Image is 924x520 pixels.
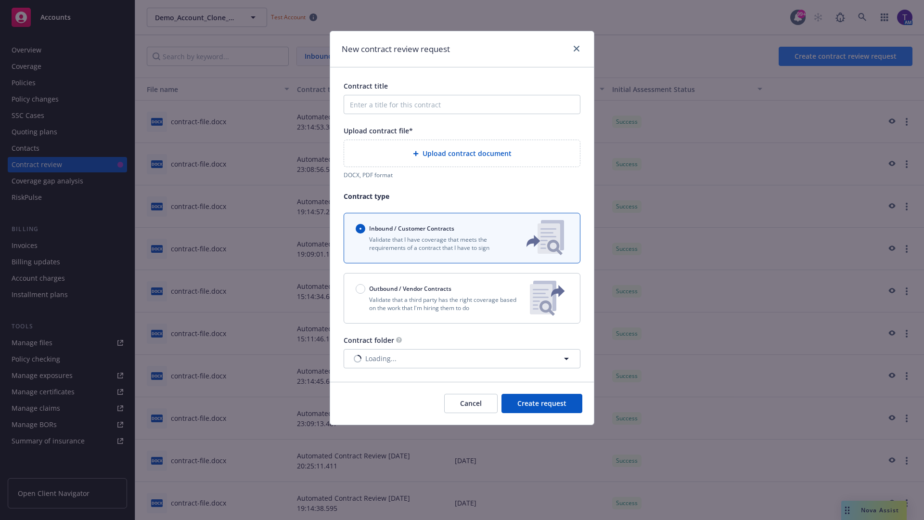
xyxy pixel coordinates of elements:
[344,140,580,167] div: Upload contract document
[344,336,394,345] span: Contract folder
[356,284,365,294] input: Outbound / Vendor Contracts
[501,394,582,413] button: Create request
[365,353,397,364] span: Loading...
[460,399,482,408] span: Cancel
[344,95,580,114] input: Enter a title for this contract
[344,126,413,135] span: Upload contract file*
[344,191,580,201] p: Contract type
[344,349,580,368] button: Loading...
[344,171,580,179] div: DOCX, PDF format
[356,224,365,234] input: Inbound / Customer Contracts
[517,399,566,408] span: Create request
[571,43,582,54] a: close
[344,213,580,263] button: Inbound / Customer ContractsValidate that I have coverage that meets the requirements of a contra...
[444,394,498,413] button: Cancel
[369,224,454,233] span: Inbound / Customer Contracts
[344,81,388,91] span: Contract title
[369,285,451,293] span: Outbound / Vendor Contracts
[356,296,522,312] p: Validate that a third party has the right coverage based on the work that I'm hiring them to do
[342,43,450,55] h1: New contract review request
[356,235,511,252] p: Validate that I have coverage that meets the requirements of a contract that I have to sign
[423,148,512,158] span: Upload contract document
[344,273,580,324] button: Outbound / Vendor ContractsValidate that a third party has the right coverage based on the work t...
